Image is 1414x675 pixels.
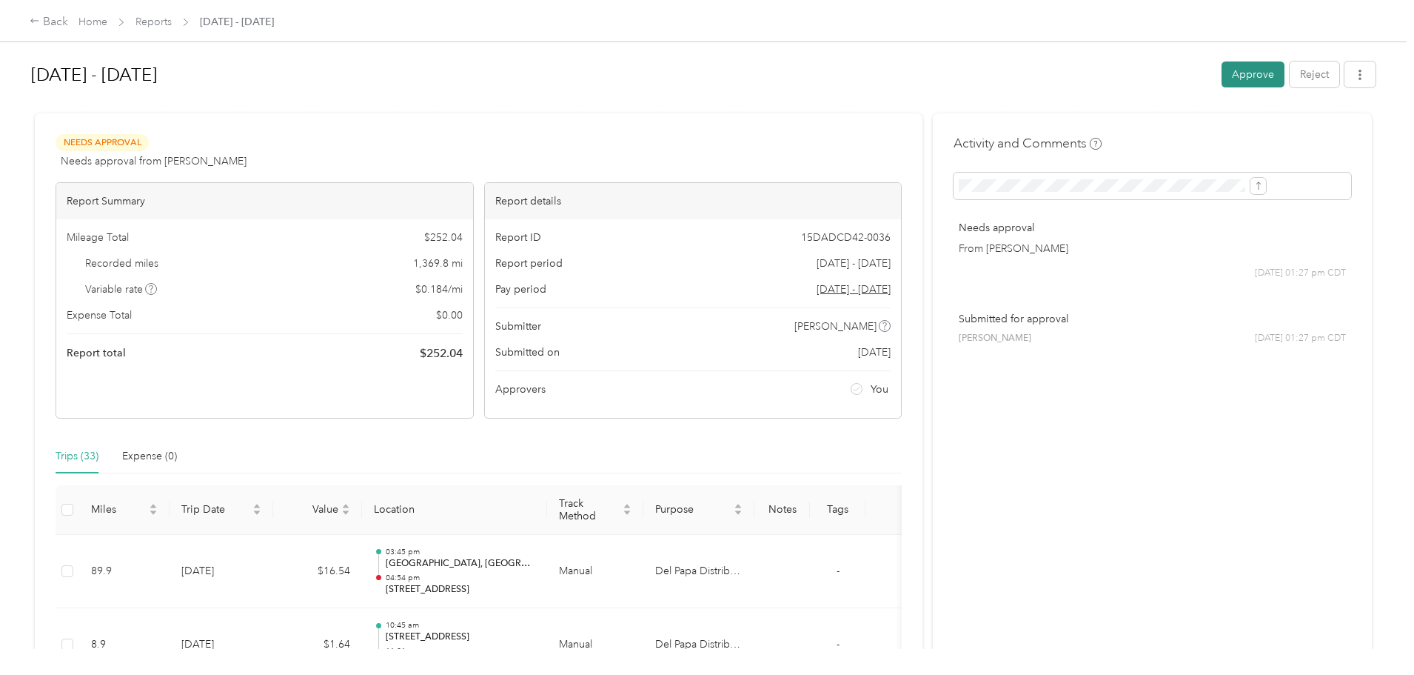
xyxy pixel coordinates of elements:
[734,508,743,517] span: caret-down
[386,557,535,571] p: [GEOGRAPHIC_DATA], [GEOGRAPHIC_DATA]
[547,485,643,535] th: Track Method
[31,57,1211,93] h1: Sep 1 - 30, 2025
[341,508,350,517] span: caret-down
[91,503,146,516] span: Miles
[362,485,547,535] th: Location
[495,282,546,297] span: Pay period
[67,230,129,245] span: Mileage Total
[436,307,463,323] span: $ 0.00
[871,382,888,397] span: You
[495,382,546,397] span: Approvers
[341,502,350,511] span: caret-up
[273,535,362,609] td: $16.54
[1290,61,1339,87] button: Reject
[1331,592,1414,675] iframe: Everlance-gr Chat Button Frame
[79,485,170,535] th: Miles
[643,485,754,535] th: Purpose
[415,282,463,297] span: $ 0.184 / mi
[959,220,1346,236] p: Needs approval
[655,503,731,516] span: Purpose
[959,241,1346,256] p: From [PERSON_NAME]
[56,448,98,465] div: Trips (33)
[170,485,273,535] th: Trip Date
[252,502,261,511] span: caret-up
[858,345,891,360] span: [DATE]
[801,230,891,245] span: 15DADCD42-0036
[817,256,891,271] span: [DATE] - [DATE]
[78,16,107,28] a: Home
[754,485,810,535] th: Notes
[485,183,902,219] div: Report details
[149,502,158,511] span: caret-up
[386,583,535,596] p: [STREET_ADDRESS]
[386,620,535,631] p: 10:45 am
[495,256,563,271] span: Report period
[386,573,535,583] p: 04:54 pm
[67,307,132,323] span: Expense Total
[285,503,338,516] span: Value
[386,646,535,656] p: 11:01 am
[85,282,158,297] span: Variable rate
[413,256,463,271] span: 1,369.8 mi
[837,638,840,651] span: -
[181,503,249,516] span: Trip Date
[495,319,541,334] span: Submitter
[794,319,877,334] span: [PERSON_NAME]
[623,502,631,511] span: caret-up
[424,230,463,245] span: $ 252.04
[420,345,463,362] span: $ 252.04
[30,13,68,31] div: Back
[495,230,541,245] span: Report ID
[67,345,126,361] span: Report total
[810,485,865,535] th: Tags
[386,547,535,557] p: 03:45 pm
[547,535,643,609] td: Manual
[149,508,158,517] span: caret-down
[122,448,177,465] div: Expense (0)
[1222,61,1284,87] button: Approve
[56,183,473,219] div: Report Summary
[959,311,1346,327] p: Submitted for approval
[56,134,149,151] span: Needs Approval
[954,134,1102,153] h4: Activity and Comments
[200,14,274,30] span: [DATE] - [DATE]
[61,153,247,169] span: Needs approval from [PERSON_NAME]
[273,485,362,535] th: Value
[252,508,261,517] span: caret-down
[170,535,273,609] td: [DATE]
[817,282,891,297] span: Go to pay period
[135,16,172,28] a: Reports
[959,332,1031,345] span: [PERSON_NAME]
[643,535,754,609] td: Del Papa Distributing
[734,502,743,511] span: caret-up
[1255,332,1346,345] span: [DATE] 01:27 pm CDT
[837,565,840,577] span: -
[559,497,620,522] span: Track Method
[495,345,560,360] span: Submitted on
[386,631,535,644] p: [STREET_ADDRESS]
[623,508,631,517] span: caret-down
[79,535,170,609] td: 89.9
[1255,267,1346,280] span: [DATE] 01:27 pm CDT
[85,256,158,271] span: Recorded miles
